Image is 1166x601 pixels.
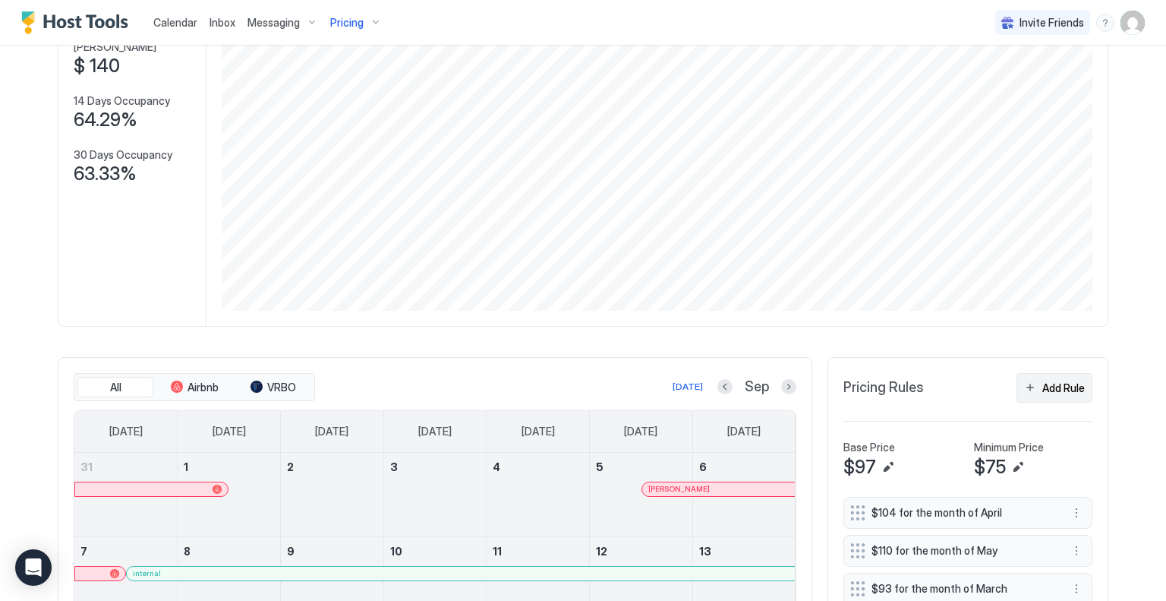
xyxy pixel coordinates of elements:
[74,40,156,54] span: [PERSON_NAME]
[871,506,1052,520] span: $104 for the month of April
[493,460,500,473] span: 4
[1067,504,1086,522] button: More options
[843,441,895,454] span: Base Price
[717,379,733,394] button: Previous month
[871,582,1052,596] span: $93 for the month of March
[213,425,246,438] span: [DATE]
[1067,580,1086,598] button: More options
[673,380,703,394] div: [DATE]
[1042,380,1085,396] div: Add Rule
[871,544,1052,558] span: $110 for the month of May
[74,453,178,537] td: August 31, 2025
[843,456,876,479] span: $97
[1067,542,1086,560] button: More options
[178,453,281,537] td: September 1, 2025
[330,16,364,30] span: Pricing
[693,453,796,481] a: September 6, 2025
[699,460,707,473] span: 6
[1120,11,1145,35] div: User profile
[280,453,383,537] td: September 2, 2025
[1019,16,1084,30] span: Invite Friends
[1067,504,1086,522] div: menu
[153,16,197,29] span: Calendar
[110,381,121,394] span: All
[493,545,502,558] span: 11
[624,425,657,438] span: [DATE]
[1067,580,1086,598] div: menu
[287,545,295,558] span: 9
[745,378,769,396] span: Sep
[267,381,296,394] span: VRBO
[418,425,452,438] span: [DATE]
[74,148,172,162] span: 30 Days Occupancy
[178,453,280,481] a: September 1, 2025
[727,425,761,438] span: [DATE]
[699,545,711,558] span: 13
[133,568,161,578] span: internal
[21,11,135,34] a: Host Tools Logo
[390,460,398,473] span: 3
[1067,542,1086,560] div: menu
[80,545,87,558] span: 7
[487,537,589,565] a: September 11, 2025
[383,453,487,537] td: September 3, 2025
[133,568,789,578] div: internal
[80,460,93,473] span: 31
[300,411,364,452] a: Tuesday
[184,545,191,558] span: 8
[94,411,158,452] a: Sunday
[1096,14,1114,32] div: menu
[153,14,197,30] a: Calendar
[74,109,137,131] span: 64.29%
[315,425,348,438] span: [DATE]
[287,460,294,473] span: 2
[487,453,589,481] a: September 4, 2025
[390,545,402,558] span: 10
[235,377,311,398] button: VRBO
[178,537,280,565] a: September 8, 2025
[384,537,487,565] a: September 10, 2025
[712,411,776,452] a: Saturday
[74,537,177,565] a: September 7, 2025
[197,411,261,452] a: Monday
[109,425,143,438] span: [DATE]
[670,378,705,396] button: [DATE]
[184,460,188,473] span: 1
[15,549,52,586] div: Open Intercom Messenger
[590,453,692,481] a: September 5, 2025
[281,537,383,565] a: September 9, 2025
[522,425,555,438] span: [DATE]
[596,460,603,473] span: 5
[156,377,232,398] button: Airbnb
[590,453,693,537] td: September 5, 2025
[403,411,467,452] a: Wednesday
[210,16,235,29] span: Inbox
[692,453,796,537] td: September 6, 2025
[1016,373,1092,403] button: Add Rule
[210,14,235,30] a: Inbox
[74,55,120,77] span: $ 140
[648,484,710,494] span: [PERSON_NAME]
[781,379,796,394] button: Next month
[590,537,692,565] a: September 12, 2025
[247,16,300,30] span: Messaging
[281,453,383,481] a: September 2, 2025
[648,484,789,494] div: [PERSON_NAME]
[879,458,897,476] button: Edit
[188,381,219,394] span: Airbnb
[74,373,315,402] div: tab-group
[74,94,170,108] span: 14 Days Occupancy
[1009,458,1027,476] button: Edit
[596,545,607,558] span: 12
[974,456,1006,479] span: $75
[506,411,570,452] a: Thursday
[693,537,796,565] a: September 13, 2025
[609,411,673,452] a: Friday
[74,163,137,185] span: 63.33%
[384,453,487,481] a: September 3, 2025
[843,379,924,397] span: Pricing Rules
[487,453,590,537] td: September 4, 2025
[974,441,1044,454] span: Minimum Price
[77,377,153,398] button: All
